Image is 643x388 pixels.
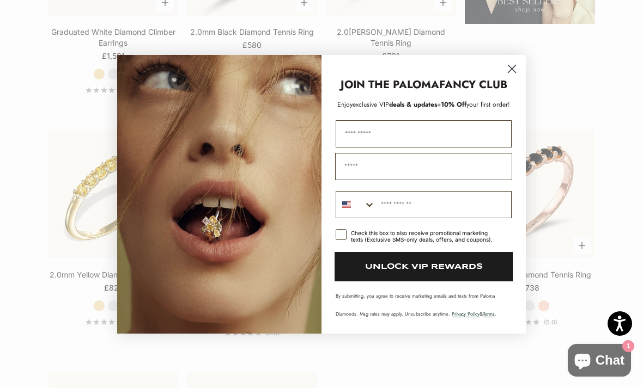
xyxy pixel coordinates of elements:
span: Enjoy [337,100,353,109]
img: Loading... [117,55,321,334]
img: United States [342,200,351,209]
span: exclusive VIP [353,100,389,109]
input: First Name [336,120,512,147]
button: Close dialog [502,59,521,78]
div: Check this box to also receive promotional marketing texts (Exclusive SMS-only deals, offers, and... [351,230,499,243]
a: Terms [483,310,495,317]
strong: JOIN THE PALOMA [341,77,439,93]
span: & . [452,310,496,317]
button: UNLOCK VIP REWARDS [335,252,513,281]
span: + your first order! [437,100,510,109]
span: deals & updates [353,100,437,109]
p: By submitting, you agree to receive marketing emails and texts from Paloma Diamonds. Msg rates ma... [336,292,512,317]
button: Search Countries [336,192,375,218]
span: 10% Off [441,100,466,109]
a: Privacy Policy [452,310,480,317]
strong: FANCY CLUB [439,77,507,93]
input: Phone Number [375,192,511,218]
input: Email [335,153,512,180]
